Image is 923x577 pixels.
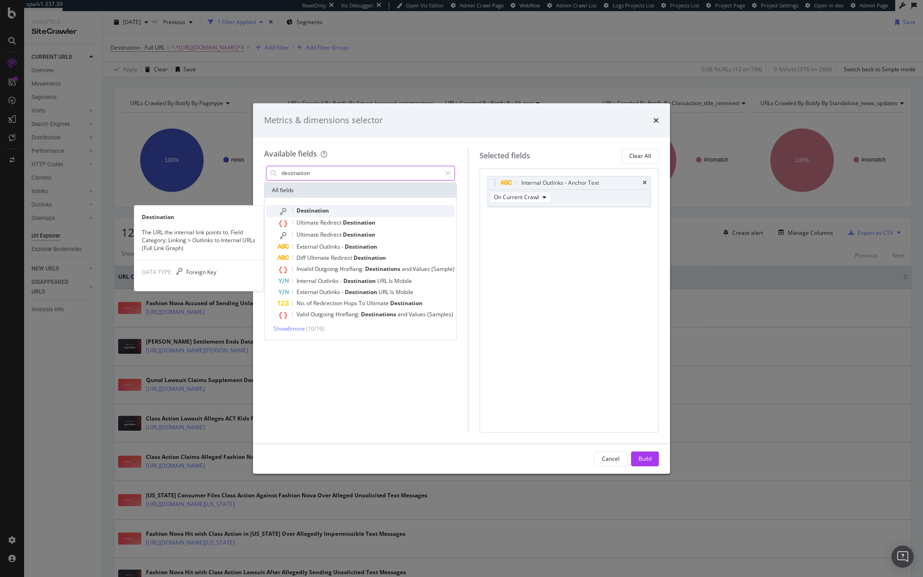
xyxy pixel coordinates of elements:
span: External [297,288,319,296]
span: Outgoing [310,310,335,318]
span: Show 6 more [274,325,305,332]
span: Diff [297,254,307,262]
span: Internal [297,277,318,285]
div: All fields [265,183,456,198]
span: Destination [343,277,377,285]
span: ( 10 / 16 ) [306,325,324,332]
span: Redirection [313,299,344,307]
div: Selected fields [480,151,530,161]
span: Outlinks [319,288,341,296]
span: External [297,243,319,251]
div: Available fields [264,149,317,159]
span: - [340,277,343,285]
span: Hreflang: [340,265,365,273]
span: To [359,299,367,307]
div: The URL the internal link points to. Field Category: Linking > Outlinks to Internal URLs (Full Li... [134,228,263,252]
span: Destination [390,299,423,307]
span: Destination [343,231,375,238]
span: Outlinks [319,243,341,251]
span: Outgoing [315,265,340,273]
span: Hops [344,299,359,307]
span: Valid [297,310,310,318]
div: Build [639,455,651,463]
input: Search by field name [280,166,441,180]
span: Hreflang: [335,310,361,318]
div: modal [253,103,670,474]
div: Internal Outlinks - Anchor Text [521,178,599,188]
span: Invalid [297,265,315,273]
span: and [402,265,413,273]
button: Clear All [621,149,659,163]
span: Redirect [320,219,343,226]
span: Redirect [331,254,354,262]
div: Clear All [629,152,651,160]
span: Is [390,288,396,296]
span: (Sample) [431,265,455,273]
span: and [398,310,409,318]
span: Values [409,310,427,318]
span: Mobile [396,288,413,296]
button: Cancel [594,452,627,466]
span: Is [389,277,394,285]
span: Destinations [361,310,398,318]
span: Ultimate [367,299,390,307]
span: - [341,288,345,296]
span: URL [379,288,390,296]
span: Ultimate [297,231,320,238]
span: Destinations [365,265,402,273]
span: Destination [343,219,375,226]
button: Build [631,452,659,466]
span: Mobile [394,277,412,285]
button: On Current Crawl [490,192,550,203]
span: Redirect [320,231,343,238]
div: times [653,114,659,126]
span: Destination [345,288,379,296]
span: Destination [297,207,329,214]
span: On Current Crawl [494,193,539,201]
div: Internal Outlinks - Anchor TexttimesOn Current Crawl [487,176,651,207]
div: Metrics & dimensions selector [264,114,383,126]
span: URL [377,277,389,285]
span: of [307,299,313,307]
span: - [341,243,345,251]
span: No. [297,299,307,307]
span: Outlinks [318,277,340,285]
div: Destination [134,213,263,221]
div: Open Intercom Messenger [891,546,914,568]
span: Values [413,265,431,273]
span: Destination [354,254,386,262]
span: Ultimate [297,219,320,226]
div: times [643,180,647,186]
span: Ultimate [307,254,331,262]
span: Destination [345,243,377,251]
div: Cancel [602,455,620,463]
span: (Samples) [427,310,453,318]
